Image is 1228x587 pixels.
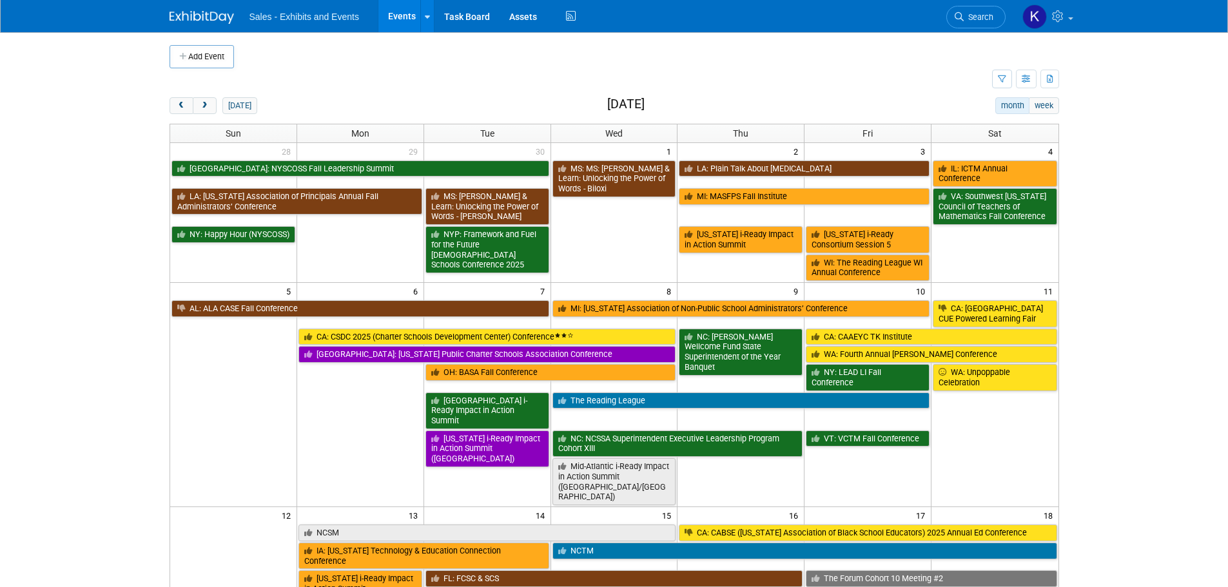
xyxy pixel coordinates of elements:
[298,346,676,363] a: [GEOGRAPHIC_DATA]: [US_STATE] Public Charter Schools Association Conference
[425,392,549,429] a: [GEOGRAPHIC_DATA] i-Ready Impact in Action Summit
[792,143,804,159] span: 2
[679,226,803,253] a: [US_STATE] i-Ready Impact in Action Summit
[933,364,1057,390] a: WA: Unpoppable Celebration
[1047,143,1058,159] span: 4
[946,6,1006,28] a: Search
[806,364,930,390] a: NY: LEAD LI Fall Conference
[806,346,1057,363] a: WA: Fourth Annual [PERSON_NAME] Conference
[298,543,549,569] a: IA: [US_STATE] Technology & Education Connection Conference
[425,226,549,273] a: NYP: Framework and Fuel for the Future [DEMOGRAPHIC_DATA] Schools Conference 2025
[171,188,422,215] a: LA: [US_STATE] Association of Principals Annual Fall Administrators’ Conference
[1029,97,1058,114] button: week
[863,128,873,139] span: Fri
[679,160,930,177] a: LA: Plain Talk About [MEDICAL_DATA]
[480,128,494,139] span: Tue
[425,430,549,467] a: [US_STATE] i-Ready Impact in Action Summit ([GEOGRAPHIC_DATA])
[806,329,1057,345] a: CA: CAAEYC TK Institute
[280,507,297,523] span: 12
[407,143,424,159] span: 29
[298,329,676,345] a: CA: CSDC 2025 (Charter Schools Development Center) Conference
[1042,283,1058,299] span: 11
[806,255,930,281] a: WI: The Reading League WI Annual Conference
[552,160,676,197] a: MS: MS: [PERSON_NAME] & Learn: Unlocking the Power of Words - Biloxi
[552,300,930,317] a: MI: [US_STATE] Association of Non-Public School Administrators’ Conference
[788,507,804,523] span: 16
[170,97,193,114] button: prev
[733,128,748,139] span: Thu
[351,128,369,139] span: Mon
[171,226,295,243] a: NY: Happy Hour (NYSCOSS)
[552,458,676,505] a: Mid-Atlantic i-Ready Impact in Action Summit ([GEOGRAPHIC_DATA]/[GEOGRAPHIC_DATA])
[425,570,803,587] a: FL: FCSC & SCS
[792,283,804,299] span: 9
[964,12,993,22] span: Search
[995,97,1029,114] button: month
[170,11,234,24] img: ExhibitDay
[249,12,359,22] span: Sales - Exhibits and Events
[806,570,1057,587] a: The Forum Cohort 10 Meeting #2
[298,524,676,541] a: NCSM
[919,143,931,159] span: 3
[679,329,803,376] a: NC: [PERSON_NAME] Wellcome Fund State Superintendent of the Year Banquet
[988,128,1002,139] span: Sat
[933,160,1057,187] a: IL: ICTM Annual Conference
[285,283,297,299] span: 5
[1022,5,1047,29] img: Kara Haven
[806,430,930,447] a: VT: VCTM Fall Conference
[552,543,1057,559] a: NCTM
[915,507,931,523] span: 17
[222,97,257,114] button: [DATE]
[171,160,549,177] a: [GEOGRAPHIC_DATA]: NYSCOSS Fall Leadership Summit
[193,97,217,114] button: next
[933,188,1057,225] a: VA: Southwest [US_STATE] Council of Teachers of Mathematics Fall Conference
[665,143,677,159] span: 1
[661,507,677,523] span: 15
[605,128,623,139] span: Wed
[226,128,241,139] span: Sun
[552,392,930,409] a: The Reading League
[806,226,930,253] a: [US_STATE] i-Ready Consortium Session 5
[933,300,1057,327] a: CA: [GEOGRAPHIC_DATA] CUE Powered Learning Fair
[534,143,551,159] span: 30
[171,300,549,317] a: AL: ALA CASE Fall Conference
[412,283,424,299] span: 6
[1042,507,1058,523] span: 18
[170,45,234,68] button: Add Event
[425,188,549,225] a: MS: [PERSON_NAME] & Learn: Unlocking the Power of Words - [PERSON_NAME]
[425,364,676,381] a: OH: BASA Fall Conference
[280,143,297,159] span: 28
[534,507,551,523] span: 14
[679,524,1057,541] a: CA: CABSE ([US_STATE] Association of Black School Educators) 2025 Annual Ed Conference
[915,283,931,299] span: 10
[679,188,930,205] a: MI: MASFPS Fall Institute
[407,507,424,523] span: 13
[665,283,677,299] span: 8
[552,430,803,457] a: NC: NCSSA Superintendent Executive Leadership Program Cohort XIII
[607,97,645,111] h2: [DATE]
[539,283,551,299] span: 7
